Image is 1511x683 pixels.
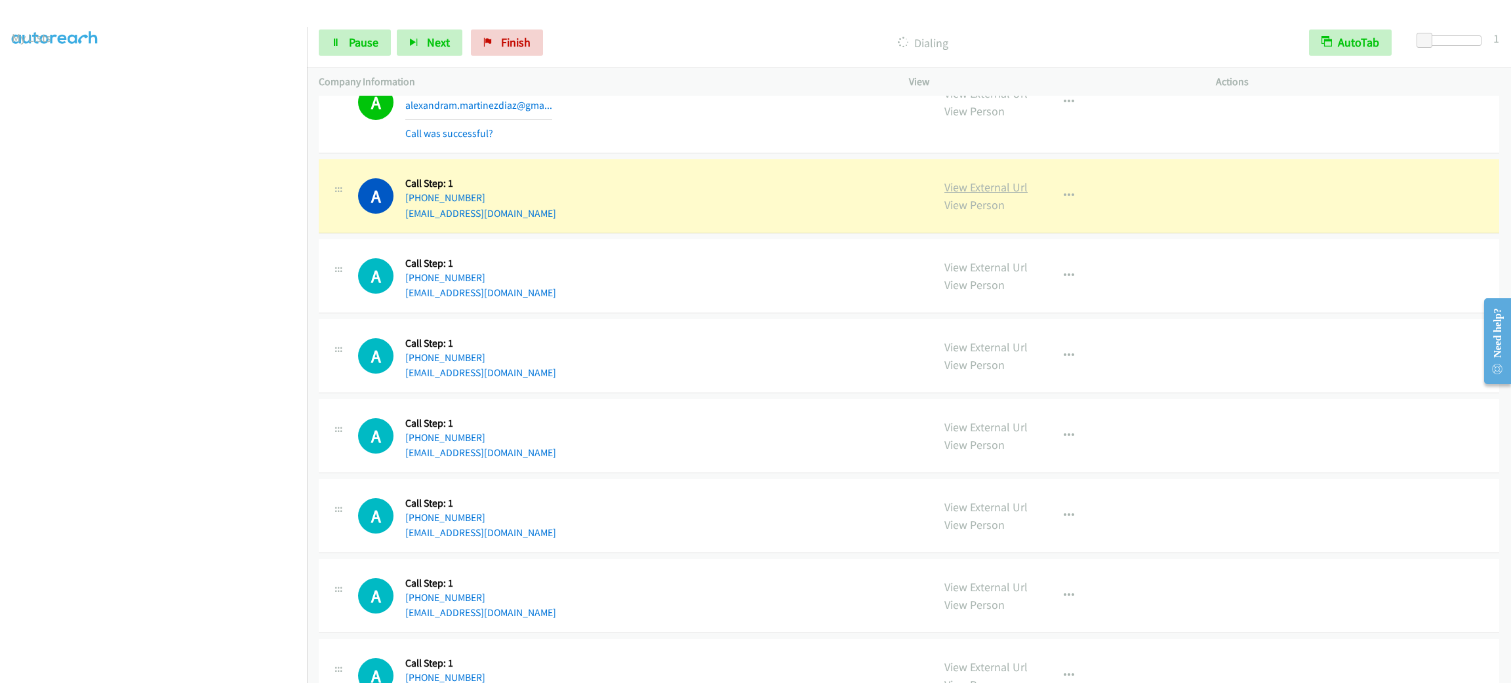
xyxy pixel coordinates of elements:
h1: A [358,178,393,214]
h1: A [358,578,393,614]
div: 1 [1493,29,1499,47]
h5: Call Step: 1 [405,257,556,270]
h1: A [358,85,393,120]
h5: Call Step: 1 [405,417,556,430]
a: View External Url [944,180,1028,195]
a: View Person [944,277,1005,292]
iframe: Resource Center [1473,289,1511,393]
a: Call was successful? [405,127,493,140]
a: View Person [944,104,1005,119]
button: Next [397,29,462,56]
a: View External Url [944,260,1028,275]
span: Pause [349,35,378,50]
h1: A [358,338,393,374]
a: alexandram.martinezdiaz@gma... [405,99,552,111]
h1: A [358,258,393,294]
a: [EMAIL_ADDRESS][DOMAIN_NAME] [405,366,556,379]
div: The call is yet to be attempted [358,498,393,534]
a: [PHONE_NUMBER] [405,191,485,204]
a: [EMAIL_ADDRESS][DOMAIN_NAME] [405,606,556,619]
a: View Person [944,357,1005,372]
a: View Person [944,597,1005,612]
p: Company Information [319,74,885,90]
a: [EMAIL_ADDRESS][DOMAIN_NAME] [405,526,556,539]
a: View Person [944,197,1005,212]
a: Pause [319,29,391,56]
h5: Call Step: 1 [405,497,556,510]
a: Finish [471,29,543,56]
h1: A [358,418,393,454]
a: [EMAIL_ADDRESS][DOMAIN_NAME] [405,207,556,220]
a: My Lists [12,30,51,45]
span: Finish [501,35,531,50]
span: Next [427,35,450,50]
a: View External Url [944,579,1028,595]
h5: Call Step: 1 [405,577,556,590]
h1: A [358,498,393,534]
a: View External Url [944,340,1028,355]
a: [EMAIL_ADDRESS][DOMAIN_NAME] [405,286,556,299]
a: View External Url [944,659,1028,674]
div: The call is yet to be attempted [358,578,393,614]
button: AutoTab [1309,29,1392,56]
a: View External Url [944,499,1028,515]
a: View External Url [944,86,1028,101]
h5: Call Step: 1 [405,177,556,190]
iframe: To enrich screen reader interactions, please activate Accessibility in Grammarly extension settings [12,58,307,681]
a: [PHONE_NUMBER] [405,591,485,604]
p: View [909,74,1192,90]
a: [EMAIL_ADDRESS][DOMAIN_NAME] [405,446,556,459]
a: View Person [944,517,1005,532]
h5: Call Step: 1 [405,657,556,670]
a: View Person [944,437,1005,452]
p: Actions [1216,74,1499,90]
h5: Call Step: 1 [405,337,556,350]
a: [PHONE_NUMBER] [405,351,485,364]
a: [PHONE_NUMBER] [405,271,485,284]
a: [PHONE_NUMBER] [405,431,485,444]
a: [PHONE_NUMBER] [405,511,485,524]
p: Dialing [561,34,1285,52]
a: View External Url [944,420,1028,435]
